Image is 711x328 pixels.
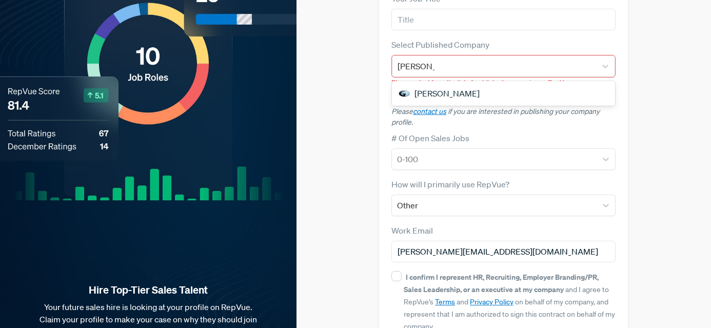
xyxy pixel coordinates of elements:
[413,107,446,116] a: contact us
[391,9,616,30] input: Title
[392,83,615,104] div: [PERSON_NAME]
[391,78,616,87] p: Please select from the list of published companies on RepVue
[391,95,616,128] p: Only published company profiles can claim a free account at this time. Please if you are interest...
[16,283,280,297] strong: Hire Top-Tier Sales Talent
[391,132,469,144] label: # Of Open Sales Jobs
[435,297,455,306] a: Terms
[398,87,410,100] img: Gallagher
[391,224,433,237] label: Work Email
[391,178,509,190] label: How will I primarily use RepVue?
[391,241,616,262] input: Email
[391,38,489,51] label: Select Published Company
[470,297,513,306] a: Privacy Policy
[404,272,599,294] strong: I confirm I represent HR, Recruiting, Employer Branding/PR, Sales Leadership, or an executive at ...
